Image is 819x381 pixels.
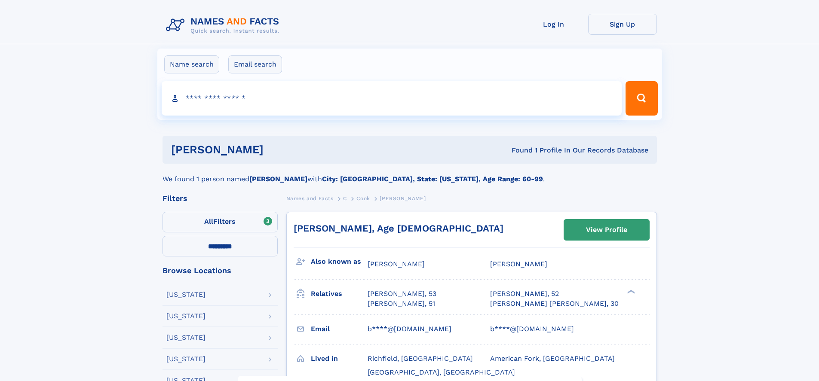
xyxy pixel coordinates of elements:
[204,217,213,226] span: All
[368,368,515,376] span: [GEOGRAPHIC_DATA], [GEOGRAPHIC_DATA]
[163,14,286,37] img: Logo Names and Facts
[322,175,543,183] b: City: [GEOGRAPHIC_DATA], State: [US_STATE], Age Range: 60-99
[626,81,657,116] button: Search Button
[387,146,648,155] div: Found 1 Profile In Our Records Database
[490,354,615,363] span: American Fork, [GEOGRAPHIC_DATA]
[368,299,435,308] a: [PERSON_NAME], 51
[162,81,622,116] input: search input
[356,193,370,204] a: Cook
[228,55,282,73] label: Email search
[163,164,657,184] div: We found 1 person named with .
[343,193,347,204] a: C
[519,14,588,35] a: Log In
[163,267,278,274] div: Browse Locations
[356,195,370,201] span: Cook
[380,195,426,201] span: [PERSON_NAME]
[311,351,368,366] h3: Lived in
[368,260,425,268] span: [PERSON_NAME]
[588,14,657,35] a: Sign Up
[490,289,559,299] a: [PERSON_NAME], 52
[368,289,436,299] a: [PERSON_NAME], 53
[164,55,219,73] label: Name search
[311,287,368,301] h3: Relatives
[163,212,278,232] label: Filters
[490,260,547,268] span: [PERSON_NAME]
[166,291,206,298] div: [US_STATE]
[625,289,635,295] div: ❯
[166,356,206,363] div: [US_STATE]
[166,334,206,341] div: [US_STATE]
[294,223,503,234] a: [PERSON_NAME], Age [DEMOGRAPHIC_DATA]
[490,299,619,308] a: [PERSON_NAME] [PERSON_NAME], 30
[311,322,368,336] h3: Email
[368,354,473,363] span: Richfield, [GEOGRAPHIC_DATA]
[343,195,347,201] span: C
[286,193,334,204] a: Names and Facts
[163,195,278,202] div: Filters
[564,219,649,240] a: View Profile
[249,175,307,183] b: [PERSON_NAME]
[171,144,388,155] h1: [PERSON_NAME]
[166,313,206,320] div: [US_STATE]
[586,220,627,240] div: View Profile
[311,254,368,269] h3: Also known as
